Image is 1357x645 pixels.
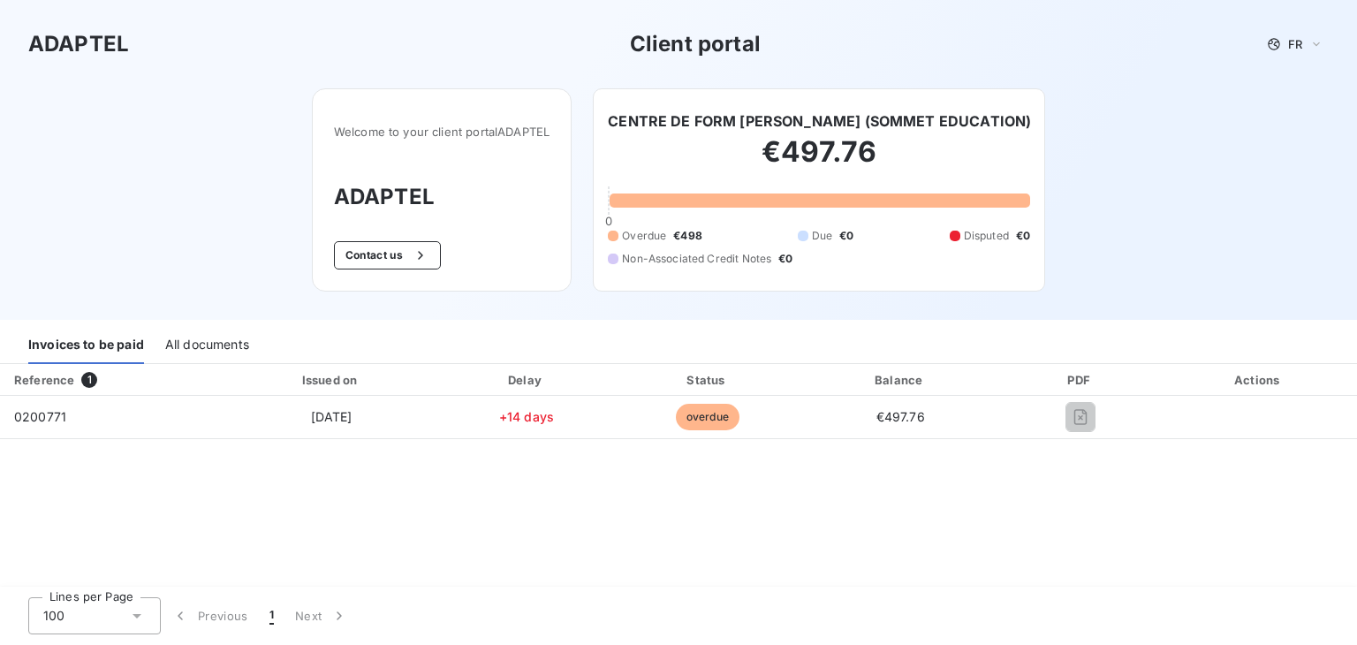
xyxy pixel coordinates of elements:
[803,371,997,389] div: Balance
[964,228,1009,244] span: Disputed
[622,251,771,267] span: Non-Associated Credit Notes
[1164,371,1353,389] div: Actions
[608,110,1031,132] h6: CENTRE DE FORM [PERSON_NAME] (SOMMET EDUCATION)
[1288,37,1302,51] span: FR
[259,597,284,634] button: 1
[812,228,832,244] span: Due
[165,327,249,364] div: All documents
[28,28,129,60] h3: ADAPTEL
[778,251,792,267] span: €0
[1004,371,1156,389] div: PDF
[43,607,64,625] span: 100
[161,597,259,634] button: Previous
[605,214,612,228] span: 0
[284,597,359,634] button: Next
[334,241,441,269] button: Contact us
[334,181,550,213] h3: ADAPTEL
[442,371,612,389] div: Delay
[14,373,74,387] div: Reference
[311,409,353,424] span: [DATE]
[630,28,761,60] h3: Client portal
[81,372,97,388] span: 1
[618,371,796,389] div: Status
[876,409,925,424] span: €497.76
[499,409,554,424] span: +14 days
[622,228,666,244] span: Overdue
[28,327,144,364] div: Invoices to be paid
[1016,228,1030,244] span: €0
[673,228,702,244] span: €498
[269,607,274,625] span: 1
[334,125,550,139] span: Welcome to your client portal ADAPTEL
[676,404,739,430] span: overdue
[608,134,1030,187] h2: €497.76
[839,228,853,244] span: €0
[14,409,66,424] span: 0200771
[228,371,434,389] div: Issued on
